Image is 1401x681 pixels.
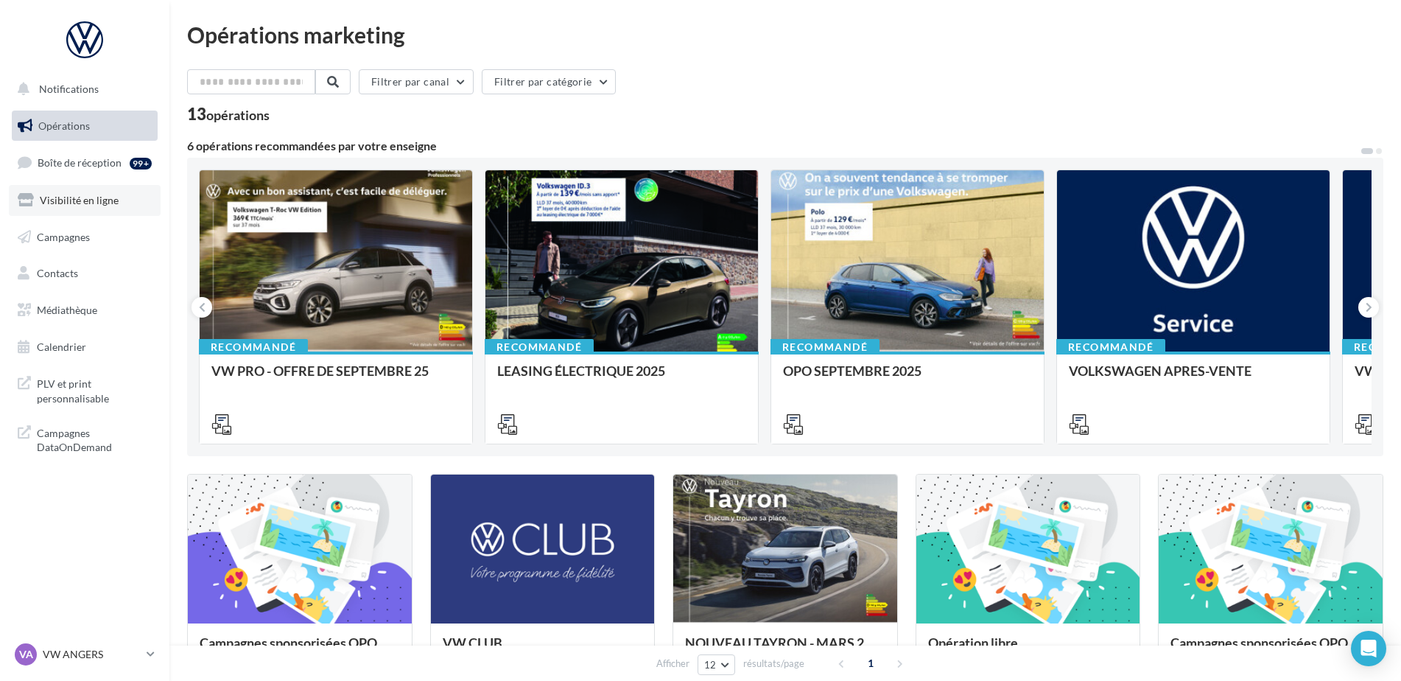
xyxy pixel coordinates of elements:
a: Campagnes [9,222,161,253]
div: Opération libre [928,635,1128,665]
div: LEASING ÉLECTRIQUE 2025 [497,363,746,393]
span: Opérations [38,119,90,132]
div: 6 opérations recommandées par votre enseigne [187,140,1360,152]
span: Campagnes [37,230,90,242]
span: Notifications [39,83,99,95]
button: Filtrer par canal [359,69,474,94]
a: VA VW ANGERS [12,640,158,668]
a: Médiathèque [9,295,161,326]
div: OPO SEPTEMBRE 2025 [783,363,1032,393]
a: Campagnes DataOnDemand [9,417,161,461]
a: Visibilité en ligne [9,185,161,216]
span: Médiathèque [37,304,97,316]
a: Opérations [9,111,161,142]
span: Campagnes DataOnDemand [37,423,152,455]
div: Recommandé [1056,339,1165,355]
span: Visibilité en ligne [40,194,119,206]
div: Recommandé [770,339,879,355]
a: Boîte de réception99+ [9,147,161,178]
span: résultats/page [743,657,804,671]
span: VA [19,647,33,662]
a: Contacts [9,258,161,289]
div: Recommandé [199,339,308,355]
p: VW ANGERS [43,647,141,662]
span: Boîte de réception [38,156,122,169]
div: VW PRO - OFFRE DE SEPTEMBRE 25 [211,363,460,393]
div: VOLKSWAGEN APRES-VENTE [1069,363,1318,393]
span: PLV et print personnalisable [37,374,152,405]
span: 12 [704,659,717,671]
button: 12 [698,654,735,675]
div: Recommandé [485,339,594,355]
span: 1 [859,652,882,675]
a: PLV et print personnalisable [9,368,161,411]
button: Notifications [9,74,155,105]
div: Campagnes sponsorisées OPO [1170,635,1371,665]
div: Open Intercom Messenger [1351,631,1386,666]
div: NOUVEAU TAYRON - MARS 2025 [685,635,885,665]
div: opérations [206,108,270,122]
a: Calendrier [9,332,161,363]
span: Afficher [656,657,689,671]
div: Opérations marketing [187,24,1383,46]
span: Contacts [37,267,78,279]
button: Filtrer par catégorie [482,69,616,94]
div: 13 [187,106,270,122]
div: Campagnes sponsorisées OPO Septembre [200,635,400,665]
div: VW CLUB [443,635,643,665]
span: Calendrier [37,340,86,353]
div: 99+ [130,158,152,170]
